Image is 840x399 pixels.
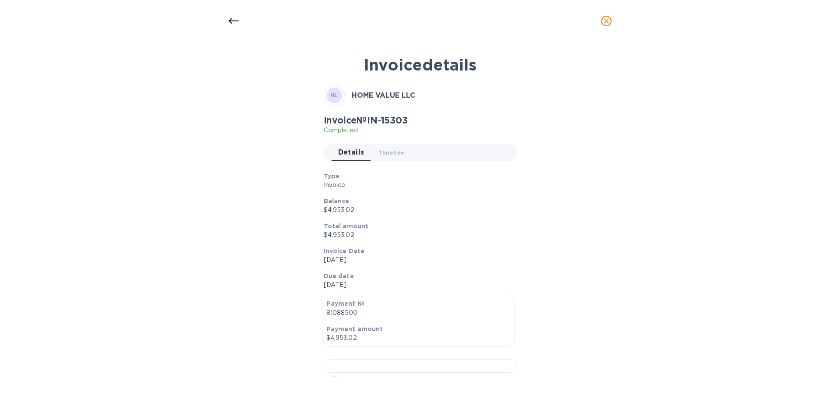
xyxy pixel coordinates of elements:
[326,333,511,343] p: $4,953.02
[324,180,510,190] p: Invoice
[378,148,405,157] span: Timeline
[324,198,350,205] b: Balance
[326,325,383,332] b: Payment amount
[324,230,510,240] p: $4,953.02
[364,55,476,74] b: Invoice details
[352,376,451,387] a: Payment № 81088500
[324,205,510,215] p: $4,953.02
[324,272,354,279] b: Due date
[324,173,340,180] b: Type
[324,255,510,265] p: [DATE]
[326,308,511,318] p: 81088500
[352,91,415,99] b: HOME VALUE LLC
[324,115,408,126] h2: Invoice № IN-15303
[324,126,408,135] p: Completed
[324,280,510,290] p: [DATE]
[596,11,617,32] button: close
[324,247,365,254] b: Invoice Date
[326,300,364,307] b: Payment №
[324,222,369,230] b: Total amount
[330,92,338,99] b: HL
[338,146,364,159] span: Details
